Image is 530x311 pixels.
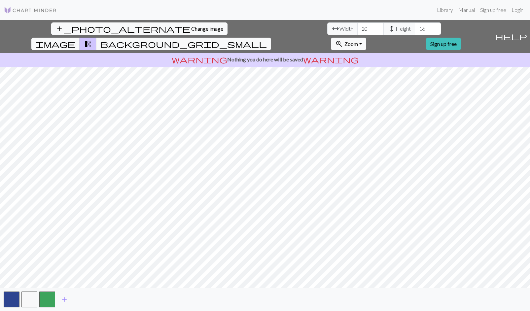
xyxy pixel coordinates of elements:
span: warning [303,55,359,64]
button: Change image [51,22,228,35]
span: Zoom [344,41,358,47]
span: Change image [191,25,223,32]
span: add_photo_alternate [55,24,190,33]
span: help [495,32,527,41]
span: arrow_range [332,24,339,33]
p: Nothing you do here will be saved [3,55,527,63]
span: add [60,295,68,304]
button: Help [492,20,530,53]
span: height [388,24,396,33]
button: Add color [56,293,73,306]
a: Sign up free [477,3,509,17]
button: Zoom [331,38,366,50]
span: background_grid_small [100,39,267,49]
a: Library [434,3,456,17]
span: Width [339,25,353,33]
span: zoom_in [335,39,343,49]
a: Login [509,3,526,17]
img: Logo [4,6,57,14]
span: transition_fade [84,39,92,49]
span: warning [172,55,227,64]
span: Height [396,25,411,33]
a: Sign up free [426,38,461,50]
span: image [36,39,75,49]
a: Manual [456,3,477,17]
